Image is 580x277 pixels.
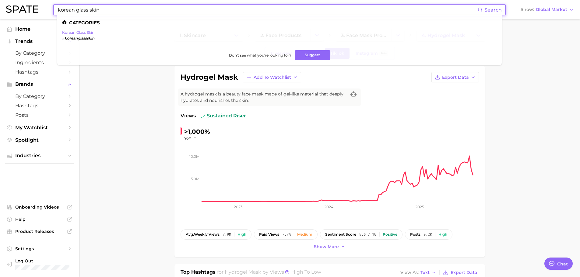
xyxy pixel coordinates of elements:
[181,91,346,104] span: A hydrogel mask is a beauty face mask made of gel-like material that deeply hydrates and nourishe...
[442,75,469,80] span: Export Data
[254,75,291,80] span: Add to Watchlist
[15,69,64,75] span: Hashtags
[229,53,291,57] span: Don't see what you're looking for?
[15,81,64,87] span: Brands
[201,112,246,119] span: sustained riser
[254,229,318,240] button: paid views7.7%Medium
[441,268,479,277] button: Export Data
[184,136,197,141] button: YoY
[5,37,74,46] button: Trends
[225,269,261,275] span: hydrogel mask
[438,232,447,237] div: High
[62,20,497,25] li: Categories
[186,232,194,237] abbr: average
[519,6,575,14] button: ShowGlobal Market
[5,48,74,58] a: by Category
[405,229,452,240] button: posts9.2kHigh
[5,58,74,67] a: Ingredients
[237,232,246,237] div: High
[181,74,238,81] h1: hydrogel mask
[5,244,74,253] a: Settings
[5,110,74,120] a: Posts
[184,136,191,141] span: YoY
[400,271,419,274] span: View As
[295,50,330,60] button: Suggest
[15,204,64,210] span: Onboarding Videos
[15,216,64,222] span: Help
[320,229,402,240] button: sentiment score8.5 / 10Positive
[259,232,279,237] span: paid views
[324,205,333,209] tspan: 2024
[5,123,74,132] a: My Watchlist
[15,112,64,118] span: Posts
[5,92,74,101] a: by Category
[5,151,74,160] button: Industries
[15,60,64,65] span: Ingredients
[15,229,64,234] span: Product Releases
[5,215,74,224] a: Help
[5,24,74,34] a: Home
[5,256,74,272] a: Log out. Currently logged in with e-mail jek@cosmax.com.
[5,80,74,89] button: Brands
[15,50,64,56] span: by Category
[383,232,397,237] div: Positive
[536,8,567,11] span: Global Market
[420,271,430,274] span: Text
[410,232,420,237] span: posts
[521,8,534,11] span: Show
[15,153,64,158] span: Industries
[291,269,321,275] span: high to low
[415,205,424,209] tspan: 2025
[15,258,69,264] span: Log Out
[184,128,210,135] span: >1,000%
[5,67,74,77] a: Hashtags
[189,154,199,158] tspan: 10.0m
[297,232,312,237] div: Medium
[325,232,356,237] span: sentiment score
[5,227,74,236] a: Product Releases
[424,232,432,237] span: 9.2k
[234,205,243,209] tspan: 2023
[57,5,478,15] input: Search here for a brand, industry, or ingredient
[186,232,220,237] span: weekly views
[282,232,291,237] span: 7.7%
[217,268,321,277] h2: for by Views
[451,270,477,275] span: Export Data
[15,93,64,99] span: by Category
[181,112,196,119] span: Views
[359,232,376,237] span: 8.5 / 10
[6,5,38,13] img: SPATE
[5,203,74,212] a: Onboarding Videos
[65,36,94,40] em: koreanglassskin
[181,268,216,277] h1: Top Hashtags
[201,113,206,118] img: sustained riser
[15,125,64,130] span: My Watchlist
[5,135,74,145] a: Spotlight
[484,7,502,13] span: Search
[243,72,301,82] button: Add to Watchlist
[223,232,231,237] span: 7.9m
[15,246,64,251] span: Settings
[191,177,199,181] tspan: 5.0m
[314,244,339,249] span: Show more
[62,30,94,35] a: korean glass skin
[62,36,65,40] span: #
[431,72,479,82] button: Export Data
[399,269,438,277] button: View AsText
[312,243,347,251] button: Show more
[181,229,251,240] button: avg.weekly views7.9mHigh
[15,137,64,143] span: Spotlight
[15,26,64,32] span: Home
[15,39,64,44] span: Trends
[5,101,74,110] a: Hashtags
[15,103,64,109] span: Hashtags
